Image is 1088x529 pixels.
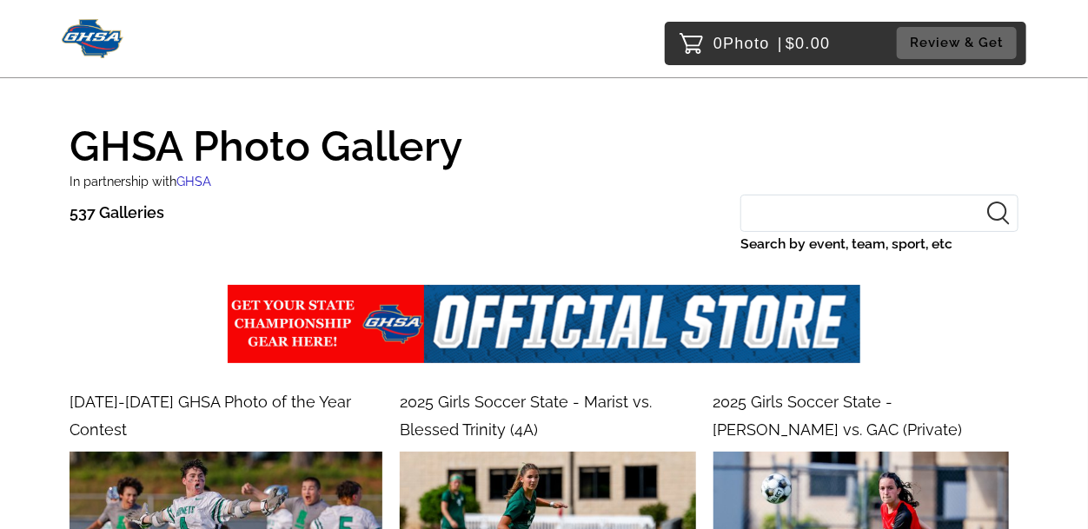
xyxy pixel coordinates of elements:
span: Photo [723,30,770,57]
button: Review & Get [897,27,1017,59]
span: | [778,35,783,52]
p: 0 $0.00 [713,30,831,57]
img: Snapphound Logo [62,19,123,58]
h1: GHSA Photo Gallery [70,109,1018,167]
span: [DATE]-[DATE] GHSA Photo of the Year Contest [70,393,351,439]
a: Review & Get [897,27,1022,59]
img: ghsa%2Fevents%2Fgallery%2Fundefined%2F5fb9f561-abbd-4c28-b40d-30de1d9e5cda [228,285,860,363]
label: Search by event, team, sport, etc [740,232,1018,256]
small: In partnership with [70,174,211,188]
span: 2025 Girls Soccer State - Marist vs. Blessed Trinity (4A) [400,393,652,439]
p: 537 Galleries [70,199,164,227]
span: 2025 Girls Soccer State - [PERSON_NAME] vs. GAC (Private) [713,393,963,439]
span: GHSA [176,174,211,188]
